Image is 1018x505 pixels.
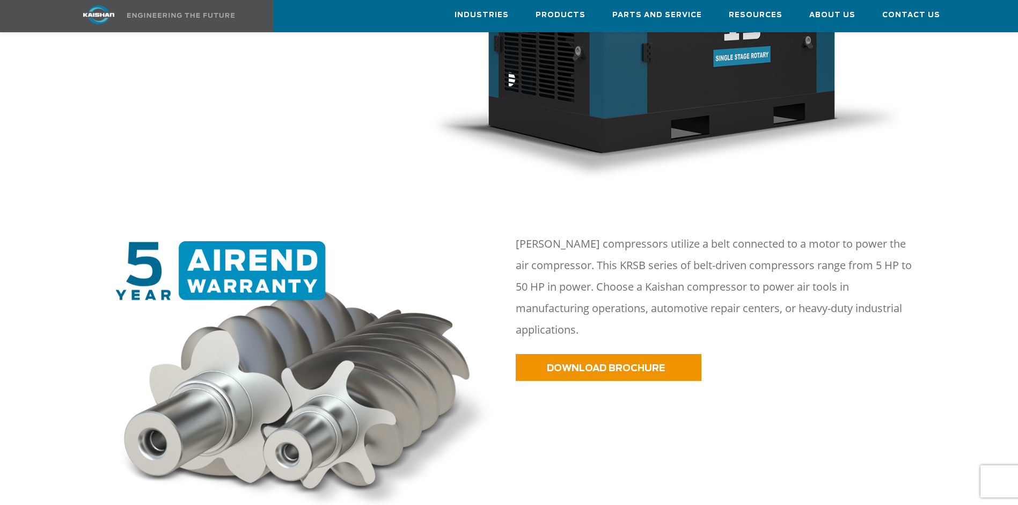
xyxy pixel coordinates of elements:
[127,13,235,18] img: Engineering the future
[612,1,702,30] a: Parts and Service
[58,5,139,24] img: kaishan logo
[536,9,585,21] span: Products
[547,364,665,373] span: DOWNLOAD BROCHURE
[516,354,701,381] a: DOWNLOAD BROCHURE
[809,9,855,21] span: About Us
[882,1,940,30] a: Contact Us
[516,233,917,341] p: [PERSON_NAME] compressors utilize a belt connected to a motor to power the air compressor. This K...
[809,1,855,30] a: About Us
[536,1,585,30] a: Products
[612,9,702,21] span: Parts and Service
[729,1,782,30] a: Resources
[729,9,782,21] span: Resources
[882,9,940,21] span: Contact Us
[455,1,509,30] a: Industries
[455,9,509,21] span: Industries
